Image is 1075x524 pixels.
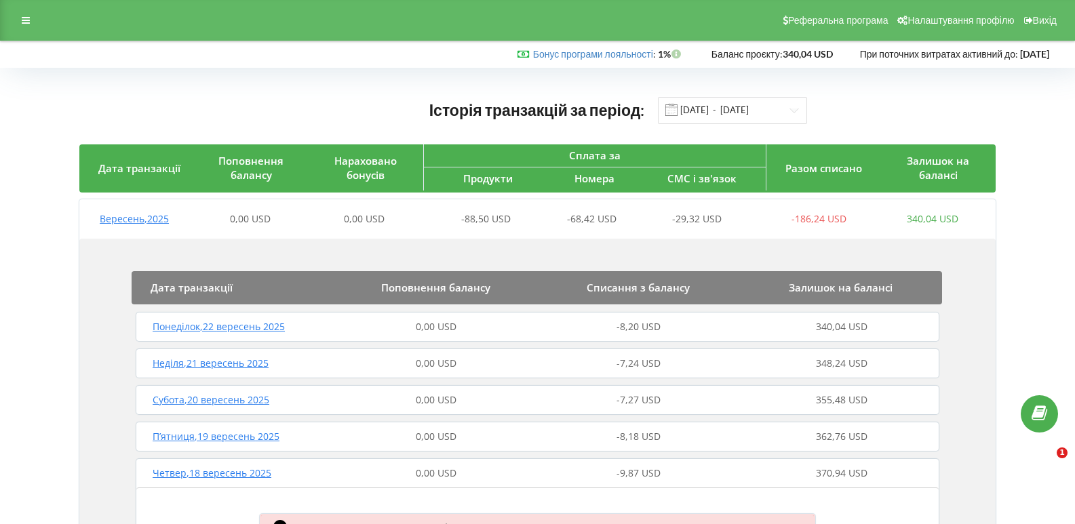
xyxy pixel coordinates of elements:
span: 0,00 USD [416,357,456,369]
span: -186,24 USD [791,212,846,225]
span: : [533,48,656,60]
span: -7,24 USD [617,357,661,369]
span: Сплата за [569,148,621,162]
span: -29,32 USD [672,212,722,225]
span: Дата транзакції [151,281,233,294]
span: -8,18 USD [617,430,661,443]
span: Баланс проєкту: [711,48,783,60]
span: Продукти [463,172,513,185]
span: 370,94 USD [816,466,867,479]
span: -68,42 USD [567,212,617,225]
span: Списання з балансу [587,281,690,294]
span: П’ятниця , 19 вересень 2025 [153,430,279,443]
span: 355,48 USD [816,393,867,406]
span: -8,20 USD [617,320,661,333]
span: 348,24 USD [816,357,867,369]
span: 1 [1057,447,1068,458]
span: 0,00 USD [416,320,456,333]
span: При поточних витратах активний до: [860,48,1018,60]
span: Нараховано бонусів [334,154,397,182]
a: Бонус програми лояльності [533,48,653,60]
strong: 340,04 USD [783,48,833,60]
span: 0,00 USD [416,466,456,479]
span: 340,04 USD [907,212,958,225]
span: Реферальна програма [788,15,888,26]
span: Четвер , 18 вересень 2025 [153,466,271,479]
span: 0,00 USD [416,430,456,443]
span: Поповнення балансу [218,154,284,182]
span: Залишок на балансі [789,281,893,294]
span: Вихід [1033,15,1057,26]
strong: 1% [658,48,684,60]
span: -88,50 USD [461,212,511,225]
span: 340,04 USD [816,320,867,333]
span: Вересень , 2025 [100,212,169,225]
iframe: Intercom live chat [1029,447,1061,480]
span: Налаштування профілю [907,15,1014,26]
span: Поповнення балансу [381,281,490,294]
span: Неділя , 21 вересень 2025 [153,357,269,369]
span: 362,76 USD [816,430,867,443]
span: Історія транзакцій за період: [429,100,645,119]
span: 0,00 USD [230,212,271,225]
span: 0,00 USD [416,393,456,406]
strong: [DATE] [1020,48,1049,60]
span: -7,27 USD [617,393,661,406]
span: Субота , 20 вересень 2025 [153,393,269,406]
span: Номера [574,172,614,185]
span: Разом списано [785,161,862,175]
span: Понеділок , 22 вересень 2025 [153,320,285,333]
span: -9,87 USD [617,466,661,479]
span: 0,00 USD [344,212,385,225]
span: СМС і зв'язок [667,172,737,185]
span: Залишок на балансі [907,154,969,182]
span: Дата транзакції [98,161,180,175]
